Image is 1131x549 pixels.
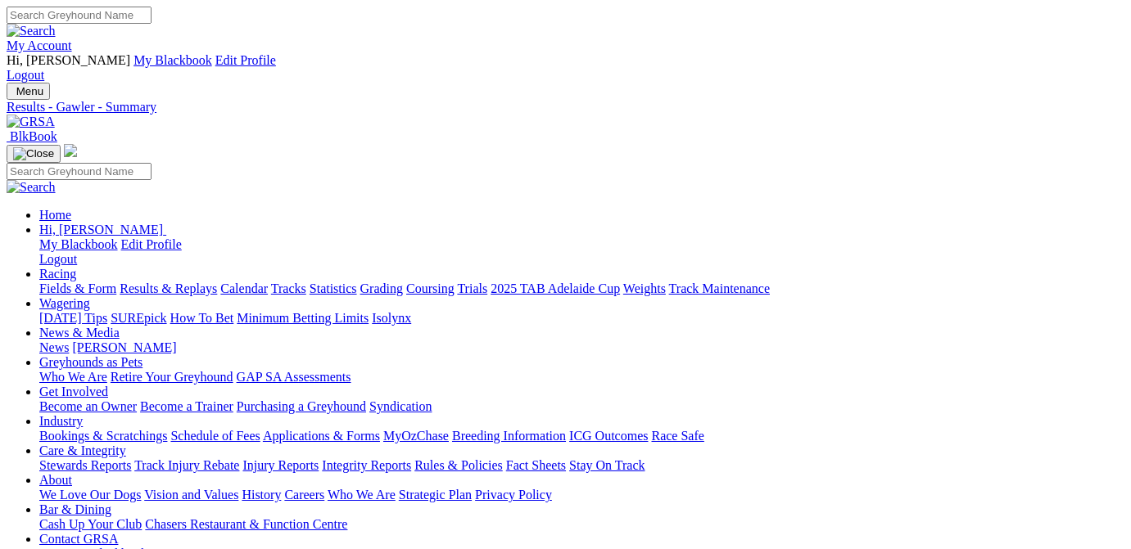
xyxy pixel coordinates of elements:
a: Careers [284,488,324,502]
a: Applications & Forms [263,429,380,443]
img: Search [7,180,56,195]
div: Greyhounds as Pets [39,370,1124,385]
a: Stewards Reports [39,458,131,472]
a: MyOzChase [383,429,449,443]
div: Wagering [39,311,1124,326]
a: Fields & Form [39,281,116,295]
a: Coursing [406,281,455,295]
span: Hi, [PERSON_NAME] [7,53,130,67]
a: About [39,473,72,487]
a: Bar & Dining [39,502,111,516]
a: Greyhounds as Pets [39,355,143,369]
a: How To Bet [170,311,234,325]
a: Racing [39,267,76,281]
a: Become a Trainer [140,399,233,413]
div: About [39,488,1124,502]
div: News & Media [39,340,1124,355]
a: Race Safe [651,429,703,443]
a: Breeding Information [452,429,566,443]
a: Calendar [220,281,268,295]
a: We Love Our Dogs [39,488,141,502]
a: Industry [39,414,83,428]
div: Bar & Dining [39,517,1124,532]
a: Grading [360,281,403,295]
a: Track Injury Rebate [134,458,239,472]
a: Isolynx [372,311,411,325]
img: Search [7,24,56,38]
a: Purchasing a Greyhound [237,399,366,413]
a: Integrity Reports [322,458,411,472]
input: Search [7,7,152,24]
a: Results & Replays [120,281,217,295]
a: Care & Integrity [39,443,126,457]
a: Contact GRSA [39,532,118,546]
div: My Account [7,53,1124,83]
a: Minimum Betting Limits [237,311,369,325]
span: BlkBook [10,129,57,143]
a: Syndication [369,399,432,413]
a: Hi, [PERSON_NAME] [39,223,166,236]
a: Strategic Plan [399,488,472,502]
a: Track Maintenance [669,281,770,295]
input: Search [7,163,152,180]
button: Toggle navigation [7,83,50,100]
a: Who We Are [328,488,396,502]
a: Logout [7,68,44,82]
img: GRSA [7,115,55,129]
a: Cash Up Your Club [39,517,142,531]
a: My Blackbook [133,53,212,67]
a: Tracks [271,281,306,295]
a: Retire Your Greyhound [111,370,233,384]
a: My Account [7,38,72,52]
a: Edit Profile [215,53,276,67]
a: Weights [623,281,666,295]
a: BlkBook [7,129,57,143]
a: Statistics [310,281,357,295]
a: Become an Owner [39,399,137,413]
img: Close [13,147,54,160]
span: Menu [16,85,43,97]
a: History [242,488,281,502]
div: Get Involved [39,399,1124,414]
a: Rules & Policies [414,458,503,472]
a: Trials [457,281,487,295]
a: Get Involved [39,385,108,398]
a: News [39,340,69,354]
a: Wagering [39,296,90,310]
a: Logout [39,252,77,266]
a: GAP SA Assessments [237,370,351,384]
a: Results - Gawler - Summary [7,100,1124,115]
a: Home [39,208,71,222]
div: Racing [39,281,1124,296]
a: Schedule of Fees [170,429,260,443]
a: Fact Sheets [506,458,566,472]
a: Stay On Track [569,458,645,472]
a: Who We Are [39,370,107,384]
a: My Blackbook [39,237,118,251]
a: Privacy Policy [475,488,552,502]
a: [PERSON_NAME] [72,340,176,354]
a: Vision and Values [144,488,238,502]
div: Care & Integrity [39,458,1124,473]
a: SUREpick [111,311,166,325]
a: [DATE] Tips [39,311,107,325]
a: Edit Profile [121,237,182,251]
div: Hi, [PERSON_NAME] [39,237,1124,267]
span: Hi, [PERSON_NAME] [39,223,163,236]
a: Chasers Restaurant & Function Centre [145,517,347,531]
img: logo-grsa-white.png [64,144,77,157]
a: Injury Reports [242,458,319,472]
button: Toggle navigation [7,145,61,163]
div: Industry [39,429,1124,443]
a: Bookings & Scratchings [39,429,167,443]
a: 2025 TAB Adelaide Cup [491,281,620,295]
a: News & Media [39,326,120,340]
a: ICG Outcomes [569,429,648,443]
